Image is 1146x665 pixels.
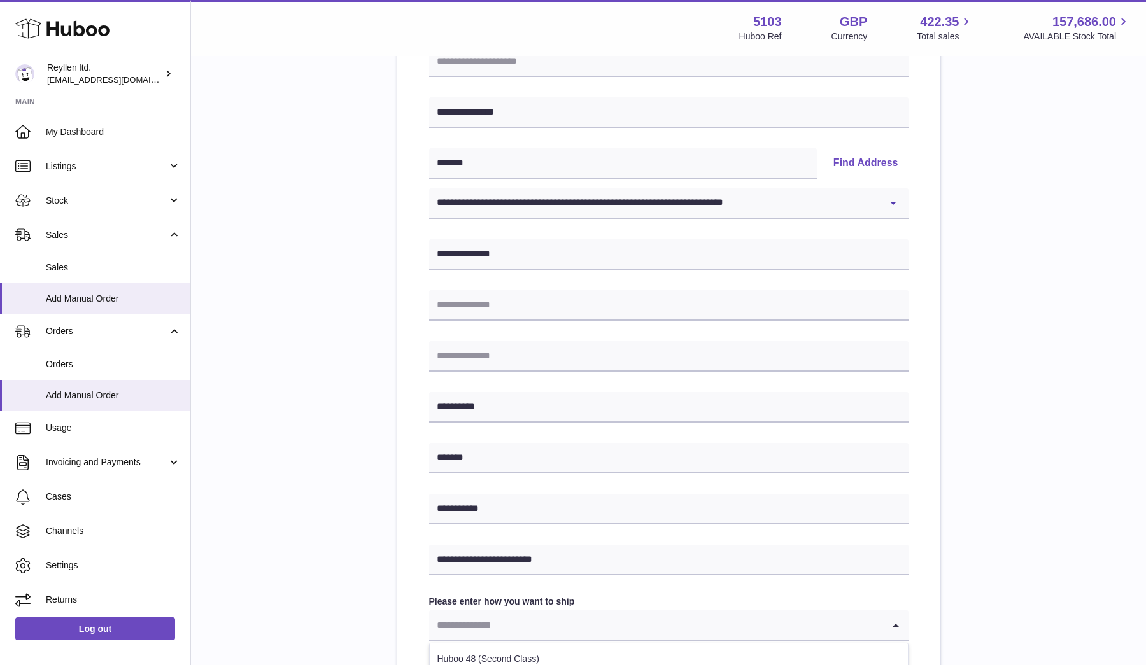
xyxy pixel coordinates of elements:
[46,491,181,503] span: Cases
[46,456,167,468] span: Invoicing and Payments
[46,525,181,537] span: Channels
[15,617,175,640] a: Log out
[1023,13,1131,43] a: 157,686.00 AVAILABLE Stock Total
[840,13,867,31] strong: GBP
[739,31,782,43] div: Huboo Ref
[46,262,181,274] span: Sales
[920,13,959,31] span: 422.35
[46,195,167,207] span: Stock
[47,74,187,85] span: [EMAIL_ADDRESS][DOMAIN_NAME]
[46,126,181,138] span: My Dashboard
[831,31,868,43] div: Currency
[46,389,181,402] span: Add Manual Order
[46,229,167,241] span: Sales
[429,610,909,641] div: Search for option
[1023,31,1131,43] span: AVAILABLE Stock Total
[46,358,181,370] span: Orders
[429,610,883,640] input: Search for option
[46,559,181,571] span: Settings
[15,64,34,83] img: reyllen@reyllen.com
[823,148,909,179] button: Find Address
[917,13,973,43] a: 422.35 Total sales
[46,325,167,337] span: Orders
[46,594,181,606] span: Returns
[429,596,909,608] label: Please enter how you want to ship
[753,13,782,31] strong: 5103
[1052,13,1116,31] span: 157,686.00
[46,422,181,434] span: Usage
[47,62,162,86] div: Reyllen ltd.
[46,293,181,305] span: Add Manual Order
[917,31,973,43] span: Total sales
[46,160,167,172] span: Listings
